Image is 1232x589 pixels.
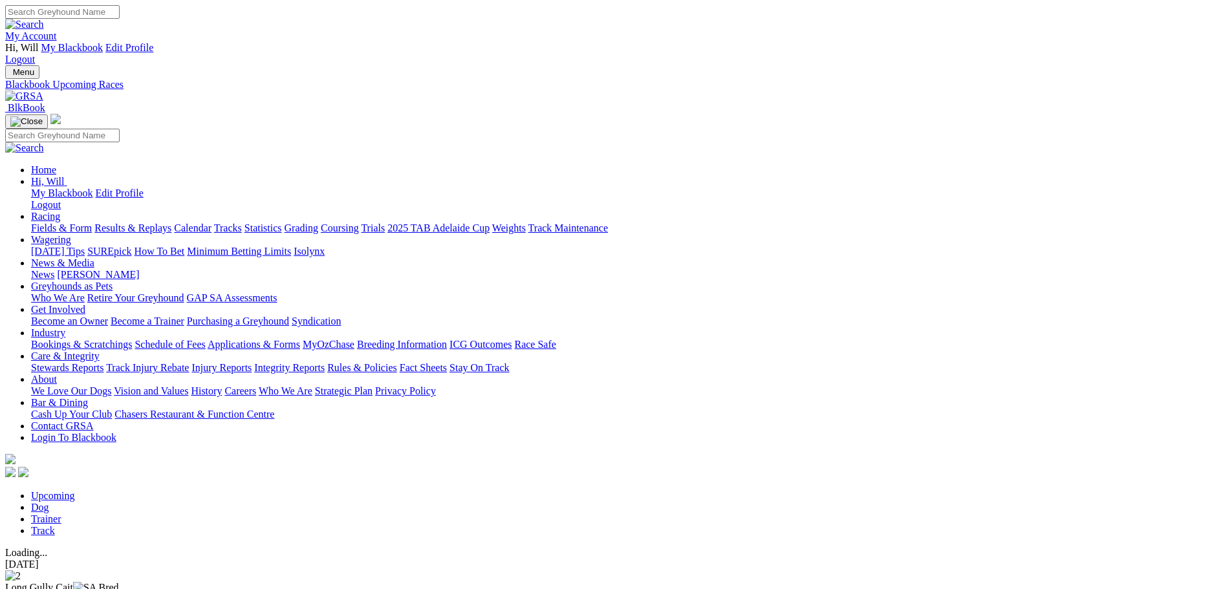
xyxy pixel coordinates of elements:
[13,67,34,77] span: Menu
[31,222,1227,234] div: Racing
[5,467,16,477] img: facebook.svg
[224,385,256,396] a: Careers
[31,304,85,315] a: Get Involved
[18,467,28,477] img: twitter.svg
[31,316,1227,327] div: Get Involved
[135,339,205,350] a: Schedule of Fees
[191,362,252,373] a: Injury Reports
[114,385,188,396] a: Vision and Values
[187,316,289,327] a: Purchasing a Greyhound
[31,176,65,187] span: Hi, Will
[214,222,242,233] a: Tracks
[5,54,35,65] a: Logout
[31,350,100,361] a: Care & Integrity
[187,246,291,257] a: Minimum Betting Limits
[5,547,47,558] span: Loading...
[87,246,131,257] a: SUREpick
[31,281,113,292] a: Greyhounds as Pets
[106,362,189,373] a: Track Injury Rebate
[492,222,526,233] a: Weights
[31,420,93,431] a: Contact GRSA
[321,222,359,233] a: Coursing
[31,385,1227,397] div: About
[5,102,45,113] a: BlkBook
[31,432,116,443] a: Login To Blackbook
[94,222,171,233] a: Results & Replays
[5,142,44,154] img: Search
[191,385,222,396] a: History
[31,199,61,210] a: Logout
[5,42,39,53] span: Hi, Will
[10,116,43,127] img: Close
[285,222,318,233] a: Grading
[31,222,92,233] a: Fields & Form
[5,91,43,102] img: GRSA
[87,292,184,303] a: Retire Your Greyhound
[5,5,120,19] input: Search
[528,222,608,233] a: Track Maintenance
[514,339,556,350] a: Race Safe
[254,362,325,373] a: Integrity Reports
[31,292,85,303] a: Who We Are
[31,327,65,338] a: Industry
[31,234,71,245] a: Wagering
[50,114,61,124] img: logo-grsa-white.png
[31,339,132,350] a: Bookings & Scratchings
[31,187,1227,211] div: Hi, Will
[244,222,282,233] a: Statistics
[8,102,45,113] span: BlkBook
[5,79,1227,91] a: Blackbook Upcoming Races
[5,570,21,582] img: 2
[114,409,274,420] a: Chasers Restaurant & Function Centre
[31,269,1227,281] div: News & Media
[57,269,139,280] a: [PERSON_NAME]
[5,129,120,142] input: Search
[5,30,57,41] a: My Account
[31,502,49,513] a: Dog
[31,187,93,198] a: My Blackbook
[31,397,88,408] a: Bar & Dining
[375,385,436,396] a: Privacy Policy
[5,19,44,30] img: Search
[361,222,385,233] a: Trials
[31,385,111,396] a: We Love Our Dogs
[449,362,509,373] a: Stay On Track
[31,339,1227,350] div: Industry
[31,257,94,268] a: News & Media
[31,374,57,385] a: About
[31,246,1227,257] div: Wagering
[327,362,397,373] a: Rules & Policies
[5,42,1227,65] div: My Account
[31,246,85,257] a: [DATE] Tips
[41,42,103,53] a: My Blackbook
[31,316,108,327] a: Become an Owner
[111,316,184,327] a: Become a Trainer
[31,176,67,187] a: Hi, Will
[5,559,1227,570] div: [DATE]
[294,246,325,257] a: Isolynx
[96,187,144,198] a: Edit Profile
[174,222,211,233] a: Calendar
[31,409,1227,420] div: Bar & Dining
[400,362,447,373] a: Fact Sheets
[31,269,54,280] a: News
[303,339,354,350] a: MyOzChase
[5,114,48,129] button: Toggle navigation
[208,339,300,350] a: Applications & Forms
[387,222,490,233] a: 2025 TAB Adelaide Cup
[31,490,75,501] a: Upcoming
[31,211,60,222] a: Racing
[31,409,112,420] a: Cash Up Your Club
[259,385,312,396] a: Who We Are
[292,316,341,327] a: Syndication
[31,513,61,524] a: Trainer
[31,292,1227,304] div: Greyhounds as Pets
[357,339,447,350] a: Breeding Information
[187,292,277,303] a: GAP SA Assessments
[449,339,512,350] a: ICG Outcomes
[5,65,39,79] button: Toggle navigation
[5,454,16,464] img: logo-grsa-white.png
[135,246,185,257] a: How To Bet
[31,525,55,536] a: Track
